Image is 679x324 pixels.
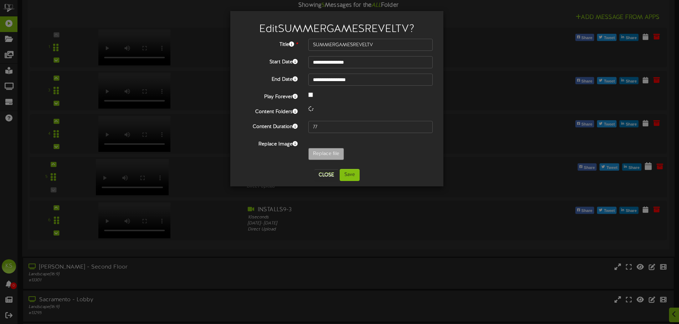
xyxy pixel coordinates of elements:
label: Content Duration [236,121,303,131]
button: Save [340,169,360,181]
h2: Edit SUMMERGAMESREVELTV ? [241,23,433,35]
label: End Date [236,74,303,83]
input: 15 [308,121,433,133]
label: Start Date [236,56,303,66]
input: Title [308,39,433,51]
label: Play Forever [236,91,303,101]
label: Content Folders [236,106,303,116]
label: Title [236,39,303,48]
button: Close [314,169,338,181]
label: Replace Image [236,138,303,148]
